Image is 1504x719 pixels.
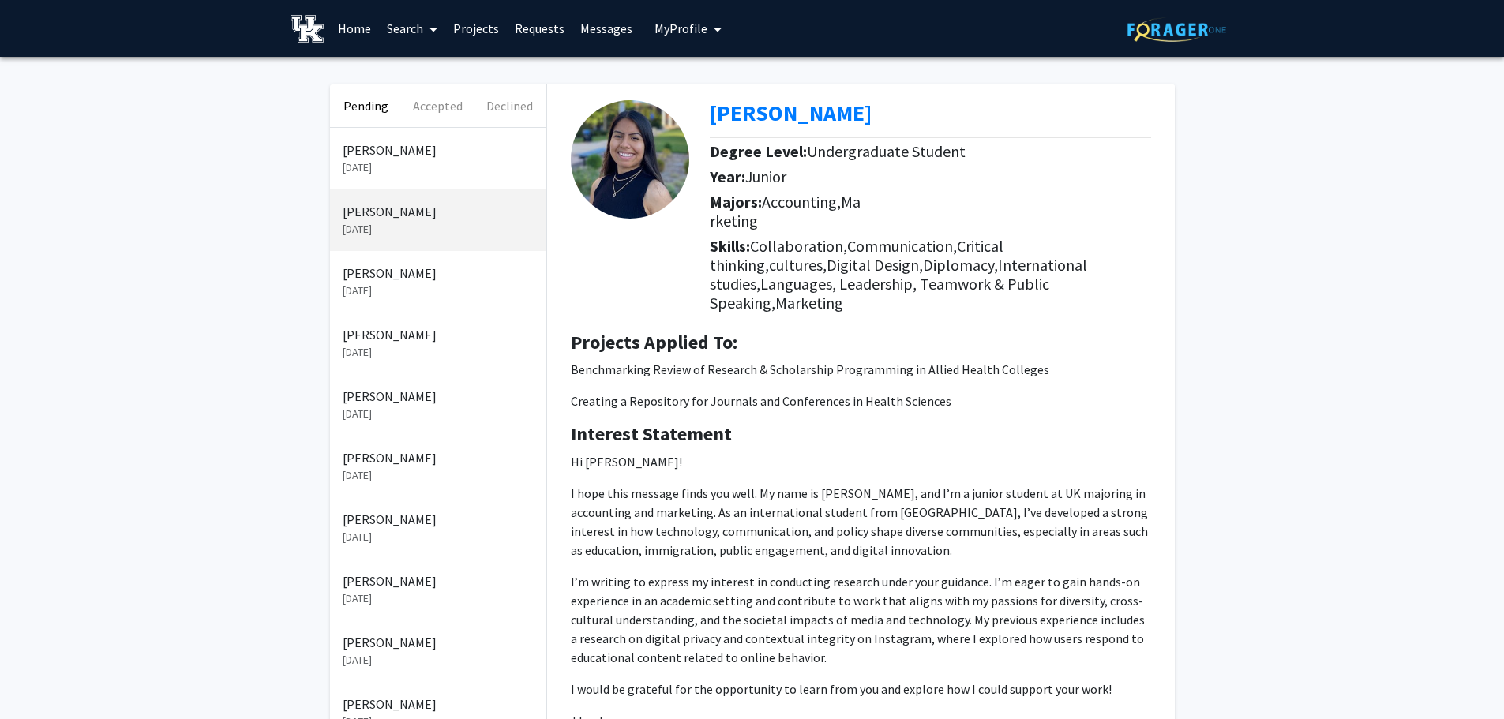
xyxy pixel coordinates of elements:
p: Hi [PERSON_NAME]! [571,452,1151,471]
span: Accounting, [762,192,841,212]
p: I would be grateful for the opportunity to learn from you and explore how I could support your work! [571,680,1151,698]
a: Messages [572,1,640,56]
img: University of Kentucky Logo [291,15,324,43]
iframe: Chat [12,648,67,707]
p: I’m writing to express my interest in conducting research under your guidance. I’m eager to gain ... [571,572,1151,667]
p: [PERSON_NAME] [343,140,534,159]
p: Benchmarking Review of Research & Scholarship Programming in Allied Health Colleges [571,360,1151,379]
img: Profile Picture [571,100,689,219]
a: Search [379,1,445,56]
p: [DATE] [343,590,534,607]
p: [DATE] [343,652,534,668]
button: Accepted [402,84,474,127]
p: [DATE] [343,221,534,238]
p: [DATE] [343,467,534,484]
span: Communication, [847,236,957,256]
button: Pending [330,84,402,127]
b: Degree Level: [710,141,807,161]
img: ForagerOne Logo [1127,17,1226,42]
span: cultures, [769,255,827,275]
p: [PERSON_NAME] [343,202,534,221]
a: Requests [507,1,572,56]
p: [PERSON_NAME] [343,448,534,467]
b: Year: [710,167,745,186]
span: Marketing [775,293,843,313]
span: Undergraduate Student [807,141,966,161]
p: [PERSON_NAME] [343,571,534,590]
span: Critical thinking, [710,236,1003,275]
p: [PERSON_NAME] [343,387,534,406]
p: [DATE] [343,406,534,422]
span: International studies, [710,255,1087,294]
p: [PERSON_NAME] [343,695,534,713]
p: [PERSON_NAME] [343,264,534,283]
p: I hope this message finds you well. My name is [PERSON_NAME], and I’m a junior student at UK majo... [571,484,1151,560]
p: [PERSON_NAME] [343,633,534,652]
p: [DATE] [343,529,534,545]
a: Home [330,1,379,56]
span: Junior [745,167,786,186]
p: [PERSON_NAME] [343,325,534,344]
button: Declined [474,84,546,127]
p: [DATE] [343,283,534,299]
span: Digital Design, [827,255,923,275]
b: Interest Statement [571,421,732,446]
p: [PERSON_NAME] [343,510,534,529]
span: Collaboration, [750,236,847,256]
a: Projects [445,1,507,56]
span: Languages, Leadership, Teamwork & Public Speaking, [710,274,1049,313]
b: [PERSON_NAME] [710,99,872,127]
b: Skills: [710,236,750,256]
a: Opens in a new tab [710,99,872,127]
b: Projects Applied To: [571,330,737,354]
p: [DATE] [343,159,534,176]
b: Majors: [710,192,762,212]
p: Creating a Repository for Journals and Conferences in Health Sciences [571,391,1151,410]
span: Diplomacy, [923,255,998,275]
span: Marketing [710,192,861,230]
p: [DATE] [343,344,534,361]
span: My Profile [654,21,707,36]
